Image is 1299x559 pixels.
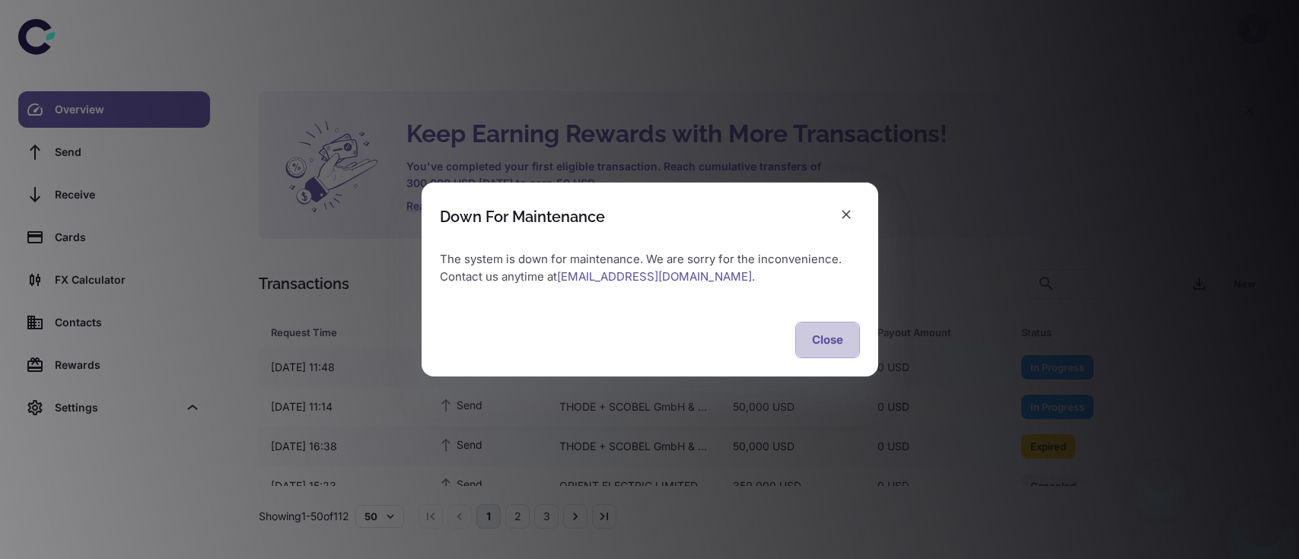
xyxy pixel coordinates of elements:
p: The system is down for maintenance. We are sorry for the inconvenience. Contact us anytime at . [440,251,860,285]
button: Close [795,322,860,358]
div: Down For Maintenance [440,208,605,226]
iframe: Close message [1144,462,1174,492]
iframe: Button to launch messaging window [1238,498,1287,547]
a: [EMAIL_ADDRESS][DOMAIN_NAME] [557,269,752,284]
